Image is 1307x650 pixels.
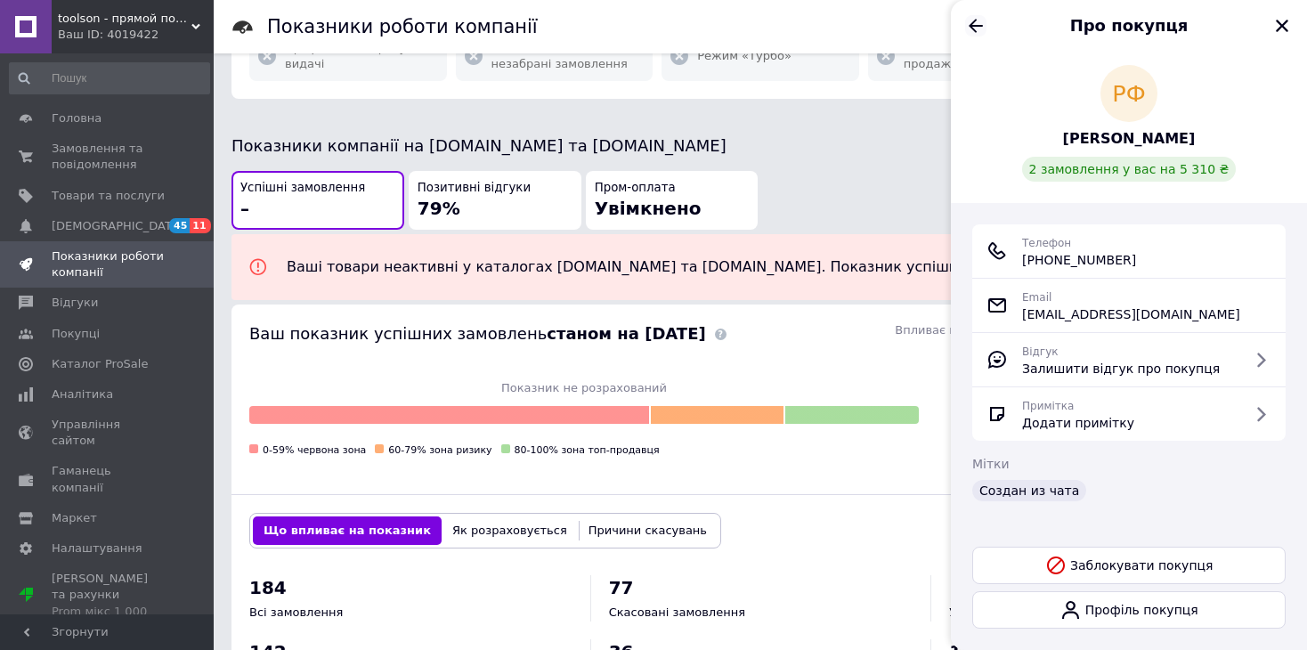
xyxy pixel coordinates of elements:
span: Маркет [52,510,97,526]
span: Режим «Більше продажів» [904,40,1057,72]
button: Позитивні відгуки79% [409,171,581,231]
span: Каталог ProSale [52,356,148,372]
span: [DEMOGRAPHIC_DATA] [52,218,183,234]
span: Впливає на ваш рівень на [DOMAIN_NAME] та [DOMAIN_NAME] [895,323,1271,337]
span: Всі замовлення [249,605,343,619]
div: Ваш ID: 4019422 [58,27,214,43]
span: Email [1022,291,1051,304]
span: Аналітика [52,386,113,402]
span: Показники роботи компанії [52,248,165,280]
button: Як розраховується [442,516,578,545]
button: Назад [965,15,986,37]
span: Відгуки [52,295,98,311]
span: Показник не розрахований [249,380,919,396]
span: Управління сайтом [52,417,165,449]
span: Товари та послуги [52,188,165,204]
input: Пошук [9,62,210,94]
div: Prom мікс 1 000 [52,604,165,620]
button: Заблокувати покупця [972,547,1286,584]
span: 0-59% червона зона [263,444,366,456]
b: станом на [DATE] [547,324,705,343]
span: 79% [418,198,460,219]
span: 77 [609,577,634,598]
span: Компенсації за незабрані замовлення [491,40,645,72]
span: [EMAIL_ADDRESS][DOMAIN_NAME] [1022,305,1240,323]
span: 11 [190,218,210,233]
span: Пріоритет товарів у видачі [285,40,438,72]
button: Причини скасувань [578,516,718,545]
span: Телефон [1022,237,1071,249]
span: Успішні замовлення [949,605,1071,619]
span: Про покупця [1070,16,1189,35]
button: Що впливає на показник [253,516,442,545]
span: Пром-оплата [595,180,676,197]
span: Режим «Турбо» [697,48,792,64]
div: Создан из чата [972,480,1086,501]
a: [PERSON_NAME] [1063,129,1196,150]
span: РФ [1112,77,1145,110]
span: 2 замовлення у вас на 5 310 ₴ [1029,162,1230,176]
button: Успішні замовлення– [231,171,404,231]
span: Гаманець компанії [52,463,165,495]
span: Залишити відгук про покупця [1022,360,1220,378]
span: 184 [249,577,287,598]
span: toolson - прямой поставщик инструментов [58,11,191,27]
span: Ваші товари неактивні у каталогах [DOMAIN_NAME] та [DOMAIN_NAME]. Показник успішних замовлень не ... [287,258,1210,275]
span: Налаштування [52,540,142,557]
span: Скасовані замовлення [609,605,745,619]
a: Профіль покупця [972,591,1286,629]
span: Додати примітку [1022,414,1134,432]
span: Ваш показник успішних замовлень [249,324,706,343]
span: 107 [949,577,986,598]
span: Покупці [52,326,100,342]
span: Мітки [972,457,1010,471]
span: Успішні замовлення [240,180,365,197]
span: – [240,198,249,219]
span: [PHONE_NUMBER] [1022,251,1136,269]
button: Пром-оплатаУвімкнено [586,171,759,231]
button: Закрити [1271,15,1293,37]
span: Замовлення та повідомлення [52,141,165,173]
span: 80-100% зона топ-продавця [515,444,660,456]
span: 60-79% зона ризику [388,444,491,456]
span: [PERSON_NAME] та рахунки [52,571,165,620]
a: ВідгукЗалишити відгук про покупця [986,342,1271,378]
h1: Показники роботи компанії [267,16,538,37]
span: Відгук [1022,345,1059,358]
span: Головна [52,110,101,126]
span: Позитивні відгуки [418,180,531,197]
span: Увімкнено [595,198,702,219]
span: Примітка [1022,400,1074,412]
span: Показники компанії на [DOMAIN_NAME] та [DOMAIN_NAME] [231,136,727,155]
a: ПриміткаДодати примітку [986,396,1271,432]
span: 45 [169,218,190,233]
